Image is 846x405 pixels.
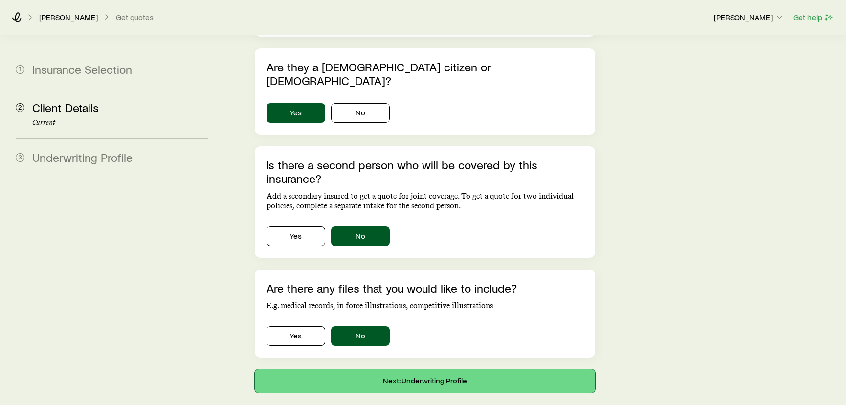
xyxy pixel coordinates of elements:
p: [PERSON_NAME] [39,12,98,22]
button: Yes [267,103,325,123]
p: Are there any files that you would like to include? [267,281,584,295]
button: No [331,103,390,123]
p: E.g. medical records, in force illustrations, competitive illustrations [267,301,584,311]
span: Insurance Selection [32,62,132,76]
p: Is there a second person who will be covered by this insurance? [267,158,584,185]
button: Get quotes [115,13,154,22]
button: No [331,326,390,346]
p: [PERSON_NAME] [714,12,784,22]
span: 1 [16,65,24,74]
span: 2 [16,103,24,112]
button: [PERSON_NAME] [713,12,785,23]
button: Yes [267,226,325,246]
span: 3 [16,153,24,162]
p: Current [32,119,208,127]
p: Add a secondary insured to get a quote for joint coverage. To get a quote for two individual poli... [267,191,584,211]
p: Are they a [DEMOGRAPHIC_DATA] citizen or [DEMOGRAPHIC_DATA]? [267,60,584,88]
button: No [331,226,390,246]
button: Yes [267,326,325,346]
button: Get help [793,12,834,23]
span: Client Details [32,100,99,114]
span: Underwriting Profile [32,150,133,164]
button: Next: Underwriting Profile [255,369,596,393]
